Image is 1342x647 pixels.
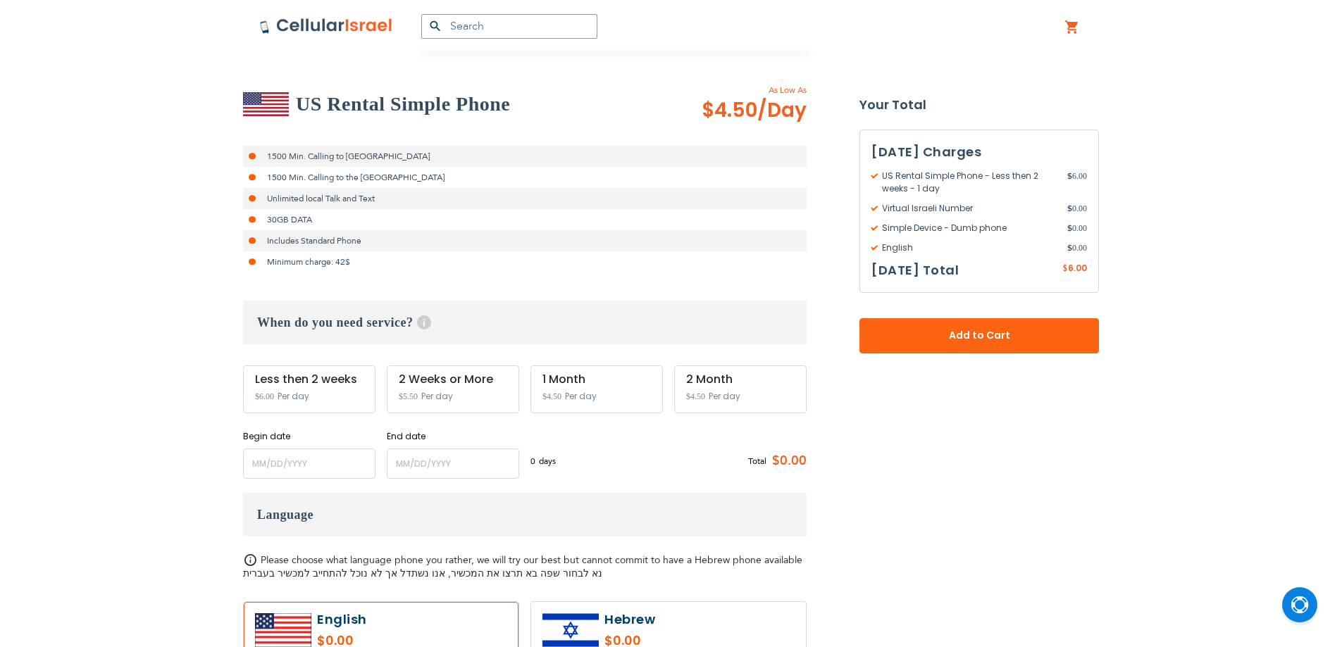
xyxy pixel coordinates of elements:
[257,508,313,522] span: Language
[542,373,651,386] div: 1 Month
[748,455,766,467] span: Total
[686,373,795,386] div: 2 Month
[259,18,393,34] img: Cellular Israel Logo
[1067,241,1087,254] span: 0.00
[243,251,807,272] li: Minimum charge: 42$
[1067,170,1087,195] span: 6.00
[387,448,519,479] input: MM/DD/YYYY
[243,209,807,230] li: 30GB DATA
[542,391,561,401] span: $4.50
[1067,202,1072,215] span: $
[757,96,807,125] span: /Day
[539,455,556,467] span: days
[871,202,1067,215] span: Virtual Israeli Number
[243,167,807,188] li: 1500 Min. Calling to the [GEOGRAPHIC_DATA]
[1067,170,1072,182] span: $
[399,373,507,386] div: 2 Weeks or More
[686,391,705,401] span: $4.50
[859,318,1099,353] button: Add to Cart
[871,142,1087,163] h3: [DATE] Charges
[871,170,1067,195] span: US Rental Simple Phone - Less then 2 weeks - 1 day
[243,301,807,344] h3: When do you need service?
[530,455,539,467] span: 0
[296,90,510,118] h2: US Rental Simple Phone
[1068,262,1087,274] span: 6.00
[871,260,959,281] h3: [DATE] Total
[255,391,274,401] span: $6.00
[1062,263,1068,275] span: $
[243,553,802,580] span: Please choose what language phone you rather, we will try our best but cannot commit to have a He...
[387,430,519,443] label: End date
[565,390,597,403] span: Per day
[255,373,364,386] div: Less then 2 weeks
[1067,202,1087,215] span: 0.00
[871,222,1067,234] span: Simple Device - Dumb phone
[664,84,807,96] span: As Low As
[243,430,375,443] label: Begin date
[421,390,453,403] span: Per day
[278,390,309,403] span: Per day
[399,391,418,401] span: $5.50
[243,92,289,116] img: US Rental Simple Phone
[243,230,807,251] li: Includes Standard Phone
[243,448,375,479] input: MM/DD/YYYY
[859,94,1099,115] strong: Your Total
[243,146,807,167] li: 1500 Min. Calling to [GEOGRAPHIC_DATA]
[417,315,431,329] span: Help
[766,451,807,472] span: $0.00
[702,96,807,125] span: $4.50
[709,390,740,403] span: Per day
[871,241,1067,254] span: English
[1067,222,1072,234] span: $
[1067,241,1072,254] span: $
[1067,222,1087,234] span: 0.00
[243,188,807,209] li: Unlimited local Talk and Text
[906,328,1052,343] span: Add to Cart
[421,14,597,39] input: Search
